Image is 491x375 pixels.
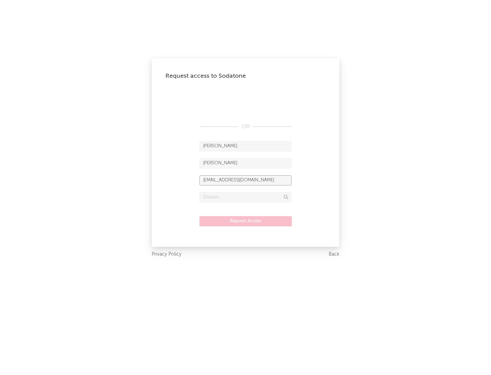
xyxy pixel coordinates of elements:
[199,192,292,202] input: Division
[199,158,292,168] input: Last Name
[199,123,292,131] div: OR
[329,250,339,259] a: Back
[165,72,326,80] div: Request access to Sodatone
[199,216,292,226] button: Request Access
[199,141,292,151] input: First Name
[152,250,181,259] a: Privacy Policy
[199,175,292,185] input: Email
